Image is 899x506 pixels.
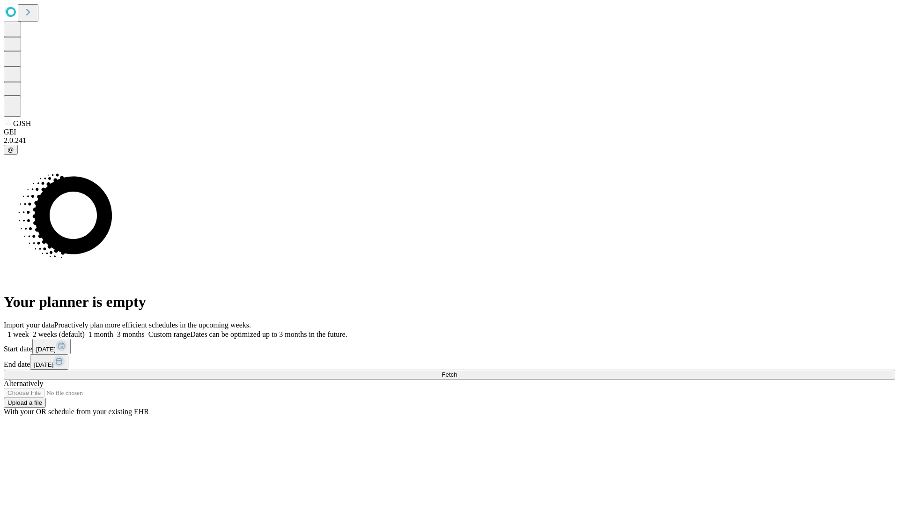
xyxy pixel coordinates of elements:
span: 2 weeks (default) [33,330,85,338]
span: Custom range [148,330,190,338]
div: Start date [4,339,895,354]
button: [DATE] [30,354,68,370]
span: 1 month [88,330,113,338]
span: Dates can be optimized up to 3 months in the future. [190,330,347,338]
span: GJSH [13,119,31,127]
button: @ [4,145,18,155]
span: [DATE] [34,361,53,368]
span: [DATE] [36,346,56,353]
div: GEI [4,128,895,136]
button: Fetch [4,370,895,379]
div: End date [4,354,895,370]
button: Upload a file [4,398,46,408]
span: With your OR schedule from your existing EHR [4,408,149,416]
span: Alternatively [4,379,43,387]
span: Import your data [4,321,54,329]
span: 1 week [7,330,29,338]
button: [DATE] [32,339,71,354]
span: @ [7,146,14,153]
span: 3 months [117,330,145,338]
span: Fetch [442,371,457,378]
span: Proactively plan more efficient schedules in the upcoming weeks. [54,321,251,329]
h1: Your planner is empty [4,293,895,311]
div: 2.0.241 [4,136,895,145]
